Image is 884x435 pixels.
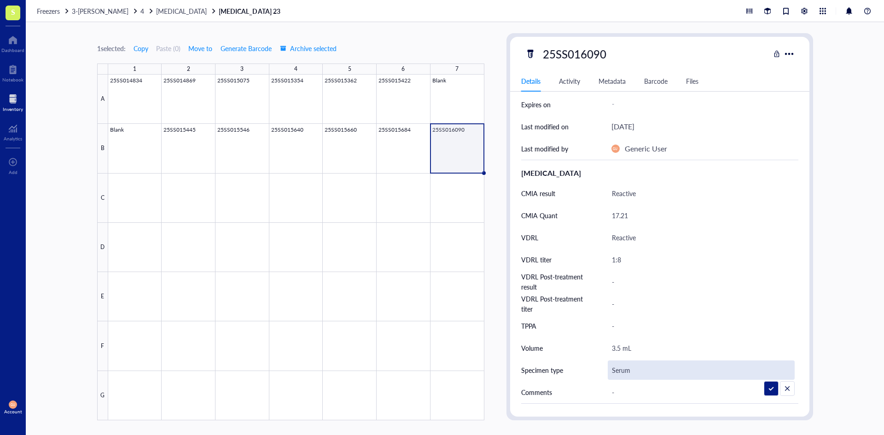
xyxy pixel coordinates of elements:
span: Copy [134,45,148,52]
div: 3 [240,63,244,75]
div: Reactive [608,184,795,203]
div: Analytics [4,136,22,141]
span: GU [613,147,617,151]
div: Details [521,76,541,86]
div: VDRL Post-treatment result [521,272,589,292]
div: VDRL titer [521,255,552,265]
div: - [608,96,795,113]
span: S [11,6,15,17]
div: - [608,294,795,313]
div: 2 [187,63,190,75]
div: Last modified on [521,122,569,132]
span: Move to [188,45,212,52]
div: [DATE] [611,121,634,133]
button: Copy [133,41,149,56]
span: Archive selected [280,45,337,52]
div: Inventory [3,106,23,112]
div: Barcode [644,76,668,86]
button: Archive selected [279,41,337,56]
div: 17.21 [608,206,795,225]
div: TPPA [521,321,536,331]
div: VDRL Post-treatment titer [521,294,589,314]
a: [MEDICAL_DATA] 23 [219,7,282,15]
div: E [97,272,108,321]
div: 7 [455,63,459,75]
div: Volume [521,343,543,353]
div: Dashboard [1,47,24,53]
a: Dashboard [1,33,24,53]
div: 25SS016090 [539,44,611,64]
a: Notebook [2,62,23,82]
a: 4[MEDICAL_DATA] [140,7,217,15]
div: Reactive [608,228,795,247]
span: [MEDICAL_DATA] [156,6,207,16]
a: Analytics [4,121,22,141]
div: 4 [294,63,297,75]
div: Add [9,169,17,175]
div: 6 [401,63,405,75]
div: Comments [521,387,552,397]
div: C [97,174,108,223]
div: 1 selected: [97,43,126,53]
div: Generic User [625,143,667,155]
span: Freezers [37,6,60,16]
span: Generate Barcode [221,45,272,52]
div: G [97,371,108,420]
div: Files [686,76,698,86]
div: CMIA Quant [521,210,558,220]
div: 5 [348,63,351,75]
div: Metadata [599,76,626,86]
div: CMIA result [521,188,555,198]
div: B [97,124,108,173]
div: Activity [559,76,580,86]
a: 3-[PERSON_NAME] [72,7,139,15]
button: Paste (0) [156,41,180,56]
div: Notebook [2,77,23,82]
button: Generate Barcode [220,41,272,56]
div: [MEDICAL_DATA] [521,168,798,179]
div: F [97,321,108,371]
span: GU [11,403,15,406]
div: VDRL [521,232,538,243]
span: 3-[PERSON_NAME] [72,6,128,16]
div: Expires on [521,99,551,110]
div: A [97,75,108,124]
div: - [608,316,795,336]
span: 4 [140,6,144,16]
div: D [97,223,108,272]
button: Move to [188,41,213,56]
div: Account [4,409,22,414]
div: 1 [133,63,136,75]
div: - [608,272,795,291]
div: Specimen type [521,365,563,375]
div: - [608,383,795,402]
a: Inventory [3,92,23,112]
div: 1:8 [608,250,795,269]
div: Last modified by [521,144,568,154]
div: 3.5 mL [608,338,795,358]
a: Freezers [37,7,70,15]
